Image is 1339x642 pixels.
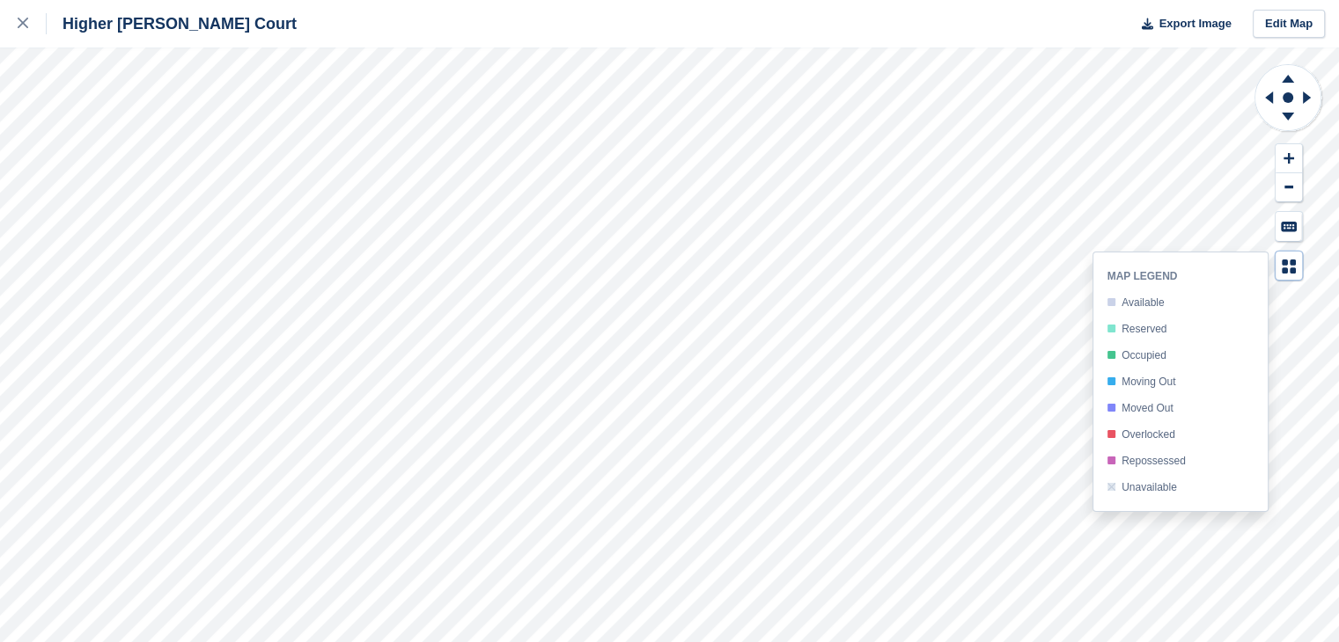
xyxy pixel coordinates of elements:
[1122,428,1175,441] div: Overlocked
[1122,481,1177,493] div: Unavailable
[1107,270,1254,282] p: MAP LEGEND
[1122,376,1175,388] div: Moving Out
[47,13,297,34] div: Higher [PERSON_NAME] Court
[1276,252,1302,281] button: Map Legend
[1253,10,1325,39] a: Edit Map
[1122,296,1164,309] div: Available
[1159,15,1231,33] span: Export Image
[1122,402,1173,414] div: Moved Out
[1131,10,1232,39] button: Export Image
[1122,323,1166,335] div: Reserved
[1276,173,1302,202] button: Zoom Out
[1276,144,1302,173] button: Zoom In
[1122,455,1186,467] div: Repossessed
[1276,212,1302,241] button: Keyboard Shortcuts
[1122,349,1166,361] div: Occupied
